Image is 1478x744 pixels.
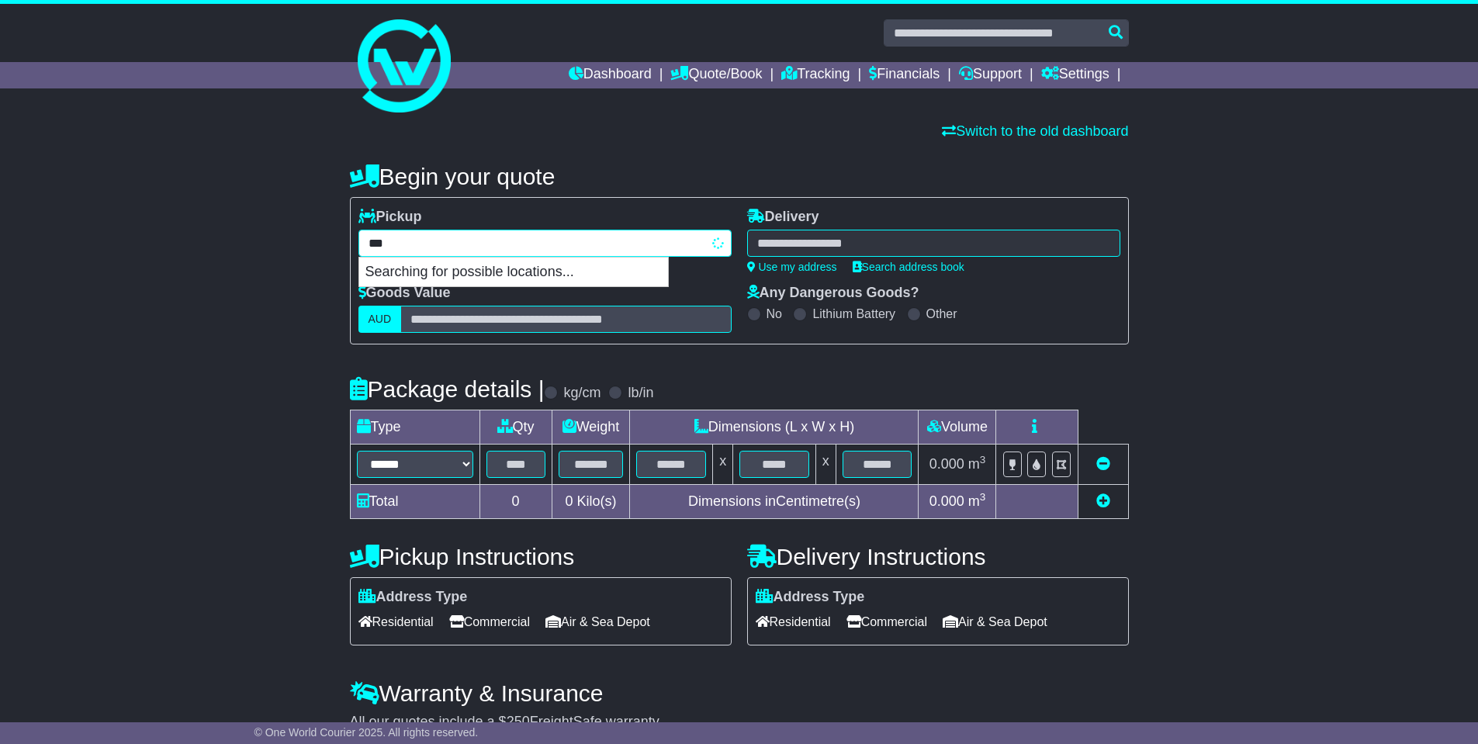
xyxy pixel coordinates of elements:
td: Total [350,485,479,519]
span: 250 [507,714,530,729]
typeahead: Please provide city [358,230,732,257]
a: Switch to the old dashboard [942,123,1128,139]
label: Pickup [358,209,422,226]
label: Address Type [358,589,468,606]
a: Quote/Book [670,62,762,88]
td: Qty [479,410,552,445]
span: Residential [756,610,831,634]
a: Use my address [747,261,837,273]
span: m [968,493,986,509]
span: 0.000 [929,456,964,472]
a: Search address book [853,261,964,273]
label: Address Type [756,589,865,606]
label: Any Dangerous Goods? [747,285,919,302]
td: x [815,445,836,485]
span: 0.000 [929,493,964,509]
h4: Delivery Instructions [747,544,1129,569]
label: lb/in [628,385,653,402]
span: Residential [358,610,434,634]
label: Delivery [747,209,819,226]
td: Volume [919,410,996,445]
a: Tracking [781,62,850,88]
span: m [968,456,986,472]
label: kg/cm [563,385,601,402]
td: Dimensions (L x W x H) [630,410,919,445]
sup: 3 [980,491,986,503]
p: Searching for possible locations... [359,258,668,287]
td: Type [350,410,479,445]
td: Kilo(s) [552,485,630,519]
td: x [713,445,733,485]
a: Add new item [1096,493,1110,509]
label: Other [926,306,957,321]
span: Air & Sea Depot [545,610,650,634]
label: Goods Value [358,285,451,302]
td: Weight [552,410,630,445]
h4: Warranty & Insurance [350,680,1129,706]
sup: 3 [980,454,986,465]
a: Settings [1041,62,1109,88]
span: © One World Courier 2025. All rights reserved. [254,726,479,739]
span: Commercial [449,610,530,634]
span: Air & Sea Depot [943,610,1047,634]
label: No [767,306,782,321]
h4: Package details | [350,376,545,402]
td: Dimensions in Centimetre(s) [630,485,919,519]
span: Commercial [846,610,927,634]
a: Remove this item [1096,456,1110,472]
span: 0 [565,493,573,509]
a: Dashboard [569,62,652,88]
a: Support [959,62,1022,88]
a: Financials [869,62,940,88]
h4: Begin your quote [350,164,1129,189]
h4: Pickup Instructions [350,544,732,569]
label: Lithium Battery [812,306,895,321]
td: 0 [479,485,552,519]
div: All our quotes include a $ FreightSafe warranty. [350,714,1129,731]
label: AUD [358,306,402,333]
